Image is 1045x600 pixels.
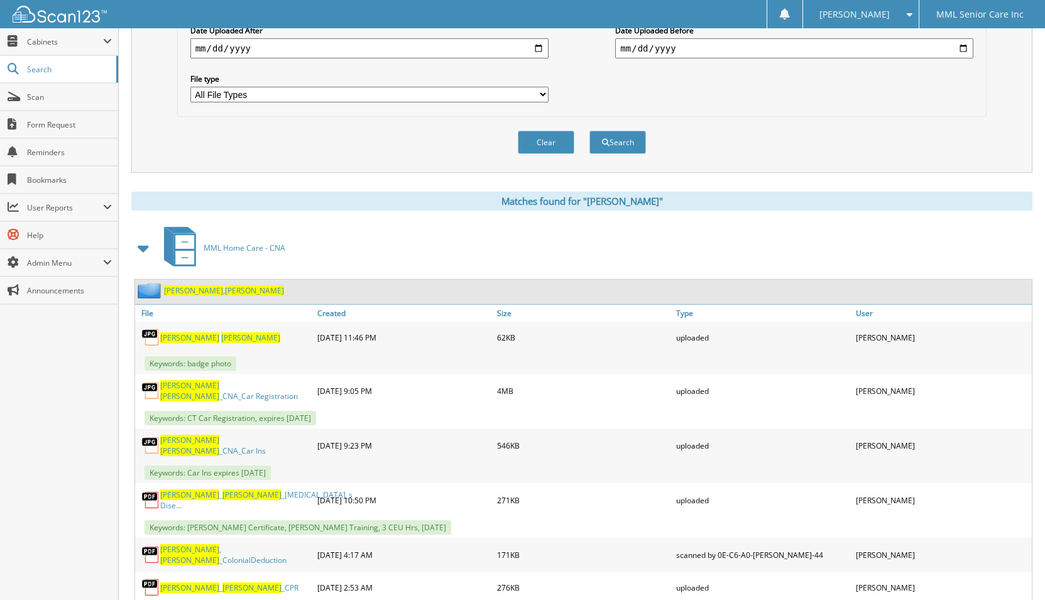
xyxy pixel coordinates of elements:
input: end [615,38,973,58]
label: Date Uploaded After [190,25,549,36]
div: [DATE] 9:05 PM [314,377,493,405]
div: [PERSON_NAME] [853,325,1032,350]
img: JPG.png [141,328,160,347]
span: Announcements [27,285,112,296]
span: [PERSON_NAME] [160,445,219,456]
div: uploaded [673,377,852,405]
label: File type [190,74,549,84]
span: [PERSON_NAME] [160,582,219,593]
span: MML Home Care - CNA [204,243,285,253]
a: [PERSON_NAME] [PERSON_NAME]_CNA_Car Ins [160,435,311,456]
div: uploaded [673,575,852,600]
a: [PERSON_NAME]_[PERSON_NAME]_[MEDICAL_DATA]_s Dise... [160,489,353,511]
span: [PERSON_NAME] [160,391,219,401]
iframe: Chat Widget [982,540,1045,600]
div: [PERSON_NAME] [853,575,1032,600]
div: [DATE] 4:17 AM [314,541,493,569]
a: MML Home Care - CNA [156,223,285,273]
div: 4MB [494,377,673,405]
img: JPG.png [141,436,160,455]
div: uploaded [673,432,852,459]
label: Date Uploaded Before [615,25,973,36]
span: User Reports [27,202,103,213]
span: Form Request [27,119,112,130]
div: 171KB [494,541,673,569]
a: Created [314,305,493,322]
a: [PERSON_NAME]_[PERSON_NAME]_CPR [160,582,298,593]
div: 62KB [494,325,673,350]
div: 276KB [494,575,673,600]
div: 271KB [494,486,673,514]
span: Cabinets [27,36,103,47]
div: [PERSON_NAME] [853,377,1032,405]
img: PDF.png [141,491,160,510]
span: Keywords: [PERSON_NAME] Certificate, [PERSON_NAME] Training, 3 CEU Hrs, [DATE] [145,520,451,535]
span: [PERSON_NAME] [225,285,284,296]
div: [DATE] 2:53 AM [314,575,493,600]
div: [PERSON_NAME] [853,432,1032,459]
a: File [135,305,314,322]
a: Size [494,305,673,322]
div: scanned by 0E-C6-A0-[PERSON_NAME]-44 [673,541,852,569]
div: Matches found for "[PERSON_NAME]" [131,192,1032,210]
img: scan123-logo-white.svg [13,6,107,23]
span: [PERSON_NAME] [160,555,219,565]
span: [PERSON_NAME] [160,489,219,500]
span: Keywords: badge photo [145,356,236,371]
span: [PERSON_NAME] [160,544,219,555]
div: [PERSON_NAME] [853,486,1032,514]
span: Reminders [27,147,112,158]
a: [PERSON_NAME] [PERSON_NAME]_CNA_Car Registration [160,380,311,401]
a: User [853,305,1032,322]
a: Type [673,305,852,322]
span: [PERSON_NAME] [160,332,219,343]
a: [PERSON_NAME],[PERSON_NAME] [164,285,284,296]
span: [PERSON_NAME] [222,582,282,593]
span: [PERSON_NAME] [164,285,223,296]
div: uploaded [673,325,852,350]
img: PDF.png [141,545,160,564]
span: Help [27,230,112,241]
button: Search [589,131,646,154]
button: Clear [518,131,574,154]
div: [DATE] 9:23 PM [314,432,493,459]
img: JPG.png [141,381,160,400]
span: Bookmarks [27,175,112,185]
div: 546KB [494,432,673,459]
span: [PERSON_NAME] [222,489,282,500]
div: [DATE] 11:46 PM [314,325,493,350]
span: [PERSON_NAME] [160,435,219,445]
span: Search [27,64,110,75]
span: [PERSON_NAME] [819,11,890,18]
span: Scan [27,92,112,102]
span: Keywords: Car Ins expires [DATE] [145,466,271,480]
span: [PERSON_NAME] [160,380,219,391]
span: Keywords: CT Car Registration, expires [DATE] [145,411,316,425]
span: MML Senior Care Inc [936,11,1024,18]
span: [PERSON_NAME] [221,332,280,343]
span: Admin Menu [27,258,103,268]
div: uploaded [673,486,852,514]
div: [DATE] 10:50 PM [314,486,493,514]
img: folder2.png [138,283,164,298]
img: PDF.png [141,578,160,597]
input: start [190,38,549,58]
a: [PERSON_NAME],[PERSON_NAME]_ColonialDeduction [160,544,311,565]
a: [PERSON_NAME] [PERSON_NAME] [160,332,280,343]
div: [PERSON_NAME] [853,541,1032,569]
